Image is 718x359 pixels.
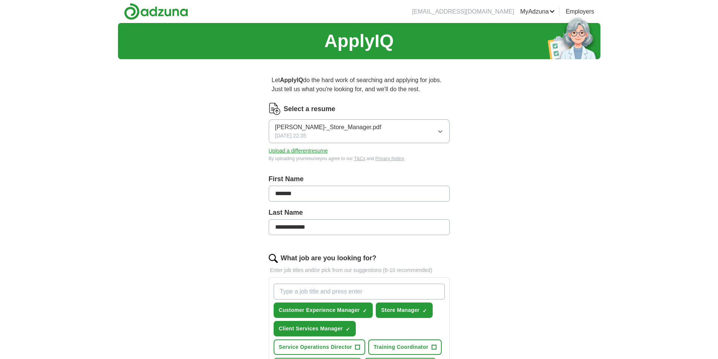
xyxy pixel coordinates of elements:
[381,306,419,314] span: Store Manager
[376,302,433,318] button: Store Manager✓
[269,254,278,263] img: search.png
[423,308,427,314] span: ✓
[275,132,306,140] span: [DATE] 22:35
[269,73,450,97] p: Let do the hard work of searching and applying for jobs. Just tell us what you're looking for, an...
[375,156,404,161] a: Privacy Notice
[269,174,450,184] label: First Name
[566,7,594,16] a: Employers
[368,339,441,355] button: Training Coordinator
[274,284,445,299] input: Type a job title and press enter
[269,208,450,218] label: Last Name
[374,343,428,351] span: Training Coordinator
[274,321,356,336] button: Client Services Manager✓
[520,7,555,16] a: MyAdzuna
[269,147,328,155] button: Upload a differentresume
[279,325,343,333] span: Client Services Manager
[269,155,450,162] div: By uploading your resume you agree to our and .
[275,123,381,132] span: [PERSON_NAME]-_Store_Manager.pdf
[269,266,450,274] p: Enter job titles and/or pick from our suggestions (6-10 recommended)
[280,77,303,83] strong: ApplyIQ
[324,27,393,55] h1: ApplyIQ
[363,308,367,314] span: ✓
[279,343,352,351] span: Service Operations Director
[279,306,360,314] span: Customer Experience Manager
[124,3,188,20] img: Adzuna logo
[274,339,366,355] button: Service Operations Director
[269,119,450,143] button: [PERSON_NAME]-_Store_Manager.pdf[DATE] 22:35
[269,103,281,115] img: CV Icon
[281,253,377,263] label: What job are you looking for?
[346,326,350,332] span: ✓
[284,104,335,114] label: Select a resume
[354,156,365,161] a: T&Cs
[274,302,373,318] button: Customer Experience Manager✓
[412,7,514,16] li: [EMAIL_ADDRESS][DOMAIN_NAME]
